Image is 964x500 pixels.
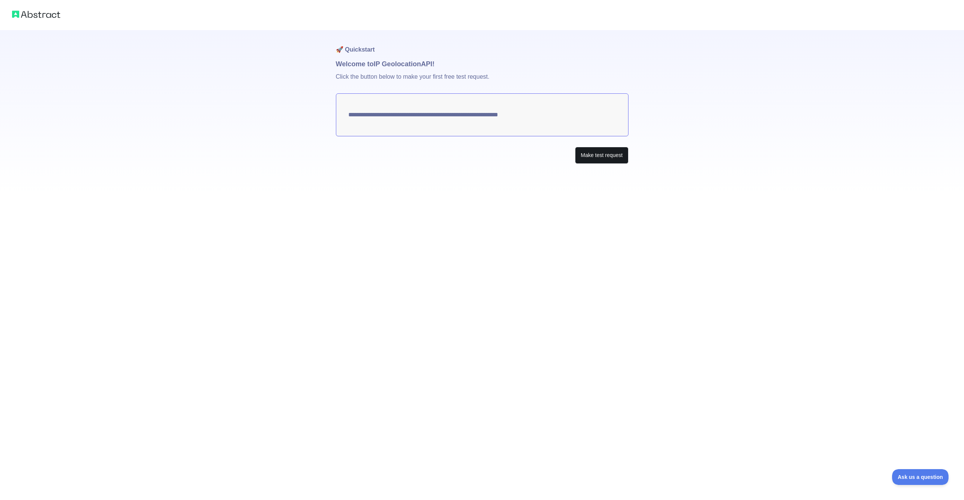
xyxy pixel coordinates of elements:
[336,59,628,69] h1: Welcome to IP Geolocation API!
[336,69,628,93] p: Click the button below to make your first free test request.
[575,147,628,164] button: Make test request
[336,30,628,59] h1: 🚀 Quickstart
[12,9,60,20] img: Abstract logo
[892,469,949,485] iframe: Toggle Customer Support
